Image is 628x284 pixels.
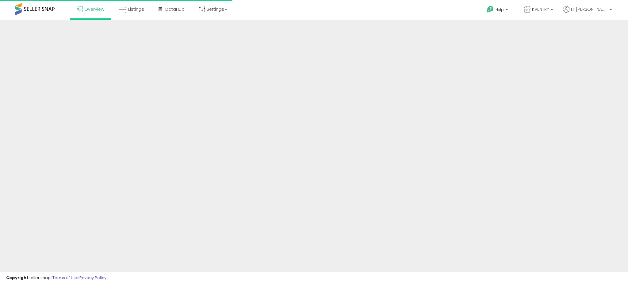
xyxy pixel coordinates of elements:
[571,6,608,12] span: Hi [PERSON_NAME]
[532,6,549,12] span: KVENTRY
[165,6,185,12] span: DataHub
[128,6,144,12] span: Listings
[563,6,612,20] a: Hi [PERSON_NAME]
[486,6,494,13] i: Get Help
[482,1,514,20] a: Help
[496,7,504,12] span: Help
[84,6,104,12] span: Overview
